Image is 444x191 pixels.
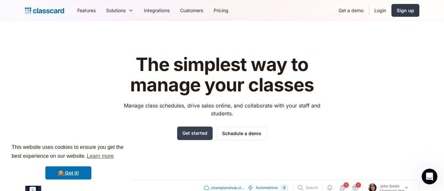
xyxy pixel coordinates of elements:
[101,3,139,18] div: Solutions
[139,3,175,18] a: Integrations
[369,3,391,18] a: Login
[333,3,369,18] a: Get a demo
[118,55,326,95] h1: The simplest way to manage your classes
[175,3,208,18] a: Customers
[391,4,419,17] a: Sign up
[208,3,234,18] a: Pricing
[72,3,101,18] a: Features
[177,127,213,140] a: Get started
[106,7,126,14] div: Solutions
[5,137,131,186] div: cookieconsent
[25,6,64,15] a: Logo
[397,7,414,14] div: Sign up
[45,166,91,179] a: dismiss cookie message
[422,169,437,184] iframe: Intercom live chat
[12,143,125,161] span: This website uses cookies to ensure you get the best experience on our website.
[86,151,115,161] a: learn more about cookies
[118,102,326,117] p: Manage class schedules, drive sales online, and collaborate with your staff and students.
[217,127,267,140] a: Schedule a demo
